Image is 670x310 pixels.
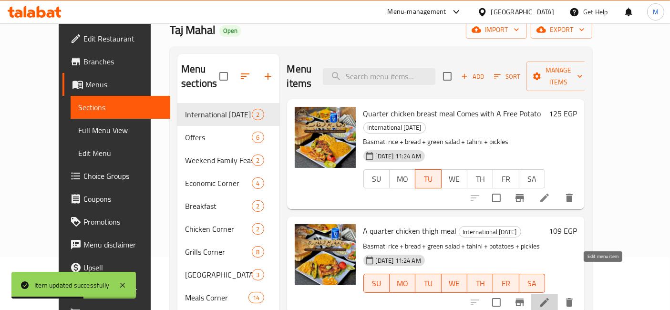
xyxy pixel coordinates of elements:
[252,177,264,189] div: items
[363,122,426,134] div: International Potato Day
[71,96,171,119] a: Sections
[62,27,171,50] a: Edit Restaurant
[219,27,241,35] span: Open
[248,292,264,303] div: items
[185,269,252,280] div: Taj Mahal Grills Corner
[492,69,523,84] button: Sort
[185,177,252,189] span: Economic Corner
[177,286,279,309] div: Meals Corner14
[523,172,541,186] span: SA
[252,269,264,280] div: items
[519,169,545,188] button: SA
[459,226,521,238] div: International Potato Day
[252,248,263,257] span: 8
[508,186,531,209] button: Branch-specific-item
[62,210,171,233] a: Promotions
[177,217,279,240] div: Chicken Corner2
[78,147,163,159] span: Edit Menu
[185,200,252,212] span: Breakfast
[415,169,441,188] button: TU
[62,256,171,279] a: Upsell
[364,122,425,133] span: International [DATE]
[185,109,252,120] div: International Potato Day
[83,239,163,250] span: Menu disclaimer
[442,274,467,293] button: WE
[177,195,279,217] div: Breakfast2
[363,240,546,252] p: Basmati rice + bread + green salad + tahini + potatoes + pickles
[493,274,519,293] button: FR
[390,274,415,293] button: MO
[471,277,489,290] span: TH
[257,65,279,88] button: Add section
[83,33,163,44] span: Edit Restaurant
[474,24,519,36] span: import
[62,73,171,96] a: Menus
[185,292,248,303] div: Meals Corner
[185,246,252,258] span: Grills Corner
[486,188,506,208] span: Select to update
[539,192,550,204] a: Edit menu item
[252,156,263,165] span: 2
[177,103,279,126] div: International [DATE]2
[185,132,252,143] span: Offers
[62,233,171,256] a: Menu disclaimer
[252,132,264,143] div: items
[467,169,493,188] button: TH
[415,274,441,293] button: TU
[441,169,467,188] button: WE
[388,6,446,18] div: Menu-management
[393,277,412,290] span: MO
[534,64,583,88] span: Manage items
[389,169,415,188] button: MO
[214,66,234,86] span: Select all sections
[466,21,527,39] button: import
[252,270,263,279] span: 3
[372,256,425,265] span: [DATE] 11:24 AM
[62,187,171,210] a: Coupons
[252,179,263,188] span: 4
[185,109,252,120] span: International [DATE]
[62,50,171,73] a: Branches
[83,216,163,227] span: Promotions
[419,277,437,290] span: TU
[287,62,312,91] h2: Menu items
[549,224,577,238] h6: 109 EGP
[83,170,163,182] span: Choice Groups
[497,277,515,290] span: FR
[83,262,163,273] span: Upsell
[252,109,264,120] div: items
[526,62,590,91] button: Manage items
[471,172,489,186] span: TH
[459,227,521,238] span: International [DATE]
[181,62,219,91] h2: Menu sections
[531,21,592,39] button: export
[62,165,171,187] a: Choice Groups
[252,246,264,258] div: items
[497,172,515,186] span: FR
[83,193,163,205] span: Coupons
[252,110,263,119] span: 2
[185,155,252,166] span: Weekend Family Feasts
[252,133,263,142] span: 6
[177,240,279,263] div: Grills Corner8
[491,7,554,17] div: [GEOGRAPHIC_DATA]
[219,25,241,37] div: Open
[252,225,263,234] span: 2
[457,69,488,84] span: Add item
[252,223,264,235] div: items
[177,263,279,286] div: [GEOGRAPHIC_DATA]3
[538,24,585,36] span: export
[494,71,520,82] span: Sort
[71,119,171,142] a: Full Menu View
[363,274,390,293] button: SU
[437,66,457,86] span: Select section
[78,124,163,136] span: Full Menu View
[372,152,425,161] span: [DATE] 11:24 AM
[523,277,541,290] span: SA
[177,126,279,149] div: Offers6
[419,172,437,186] span: TU
[368,277,386,290] span: SU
